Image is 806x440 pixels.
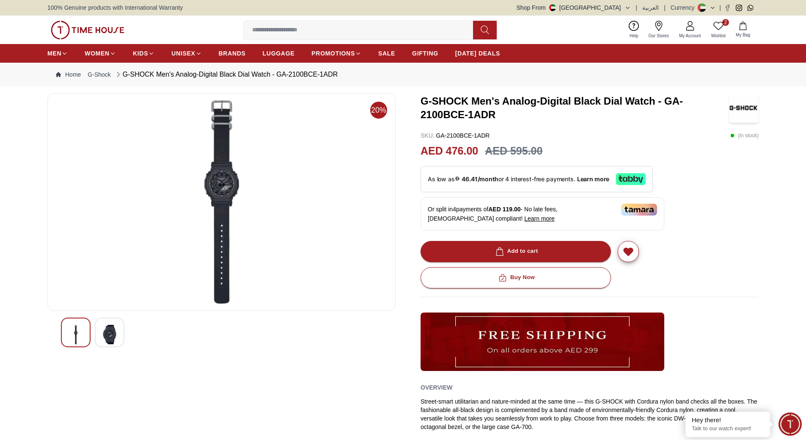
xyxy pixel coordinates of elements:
div: Street-smart utilitarian and nature-minded at the same time — this G-SHOCK with Cordura nylon ban... [421,397,759,431]
img: ... [51,21,124,39]
a: Facebook [724,5,731,11]
span: LUGGAGE [263,49,295,58]
a: PROMOTIONS [311,46,361,61]
div: Chat Widget [778,412,802,436]
a: Instagram [736,5,742,11]
a: UNISEX [171,46,201,61]
div: Or split in 4 payments of - No late fees, [DEMOGRAPHIC_DATA] compliant! [421,197,664,230]
span: KIDS [133,49,148,58]
img: Tamara [621,204,657,216]
a: SALE [378,46,395,61]
span: MEN [47,49,61,58]
span: Learn more [524,215,555,222]
a: Our Stores [644,19,674,41]
span: Help [626,33,642,39]
img: G-SHOCK Men's Analog-Digital Black Dial Watch - GA-2100BCE-1ADR [55,100,388,304]
span: SALE [378,49,395,58]
button: Add to cart [421,241,611,262]
a: G-Shock [88,70,110,79]
nav: Breadcrumb [47,63,759,86]
span: 20% [370,102,387,119]
a: Home [56,70,81,79]
p: GA-2100BCE-1ADR [421,131,490,140]
a: Whatsapp [747,5,754,11]
span: | [664,3,666,12]
img: G-SHOCK Men's Analog-Digital Black Dial Watch - GA-2100BCE-1ADR [729,93,759,123]
span: My Account [676,33,704,39]
a: LUGGAGE [263,46,295,61]
div: Add to cart [494,246,538,256]
span: WOMEN [85,49,110,58]
span: UNISEX [171,49,195,58]
div: Hey there! [692,416,764,424]
span: My Bag [732,32,754,38]
a: WOMEN [85,46,116,61]
p: ( In stock ) [730,131,759,140]
a: Help [624,19,644,41]
a: MEN [47,46,68,61]
h3: AED 595.00 [485,143,542,159]
span: BRANDS [219,49,246,58]
div: Buy Now [497,273,535,282]
div: Currency [671,3,698,12]
img: G-SHOCK Men's Analog-Digital Black Dial Watch - GA-2100BCE-1ADR [102,325,117,344]
span: Wishlist [708,33,729,39]
span: Our Stores [645,33,672,39]
img: United Arab Emirates [549,4,556,11]
img: ... [421,313,664,371]
a: BRANDS [219,46,246,61]
span: SKU : [421,132,435,139]
h2: Overview [421,381,452,394]
button: العربية [642,3,659,12]
span: | [719,3,721,12]
a: [DATE] DEALS [455,46,500,61]
span: AED 119.00 [488,206,520,213]
button: Buy Now [421,267,611,288]
h3: G-SHOCK Men's Analog-Digital Black Dial Watch - GA-2100BCE-1ADR [421,94,729,122]
span: PROMOTIONS [311,49,355,58]
img: G-SHOCK Men's Analog-Digital Black Dial Watch - GA-2100BCE-1ADR [68,325,83,344]
span: GIFTING [412,49,438,58]
a: KIDS [133,46,154,61]
button: Shop From[GEOGRAPHIC_DATA] [517,3,631,12]
span: 2 [722,19,729,26]
p: Talk to our watch expert! [692,425,764,432]
button: My Bag [731,20,755,40]
span: | [636,3,638,12]
span: [DATE] DEALS [455,49,500,58]
a: GIFTING [412,46,438,61]
a: 2Wishlist [706,19,731,41]
div: G-SHOCK Men's Analog-Digital Black Dial Watch - GA-2100BCE-1ADR [114,69,338,80]
span: 100% Genuine products with International Warranty [47,3,183,12]
h2: AED 476.00 [421,143,478,159]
